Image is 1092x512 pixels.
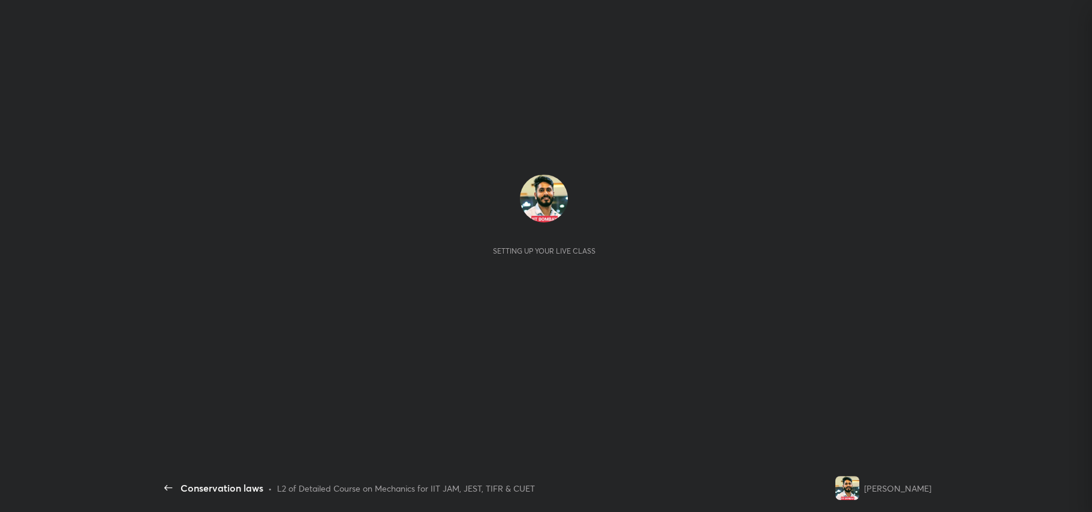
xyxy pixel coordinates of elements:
[277,482,535,495] div: L2 of Detailed Course on Mechanics for IIT JAM, JEST, TIFR & CUET
[835,476,859,500] img: f94f666b75404537a3dc3abc1e0511f3.jpg
[268,482,272,495] div: •
[493,246,595,255] div: Setting up your live class
[520,174,568,222] img: f94f666b75404537a3dc3abc1e0511f3.jpg
[181,481,263,495] div: Conservation laws
[864,482,931,495] div: [PERSON_NAME]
